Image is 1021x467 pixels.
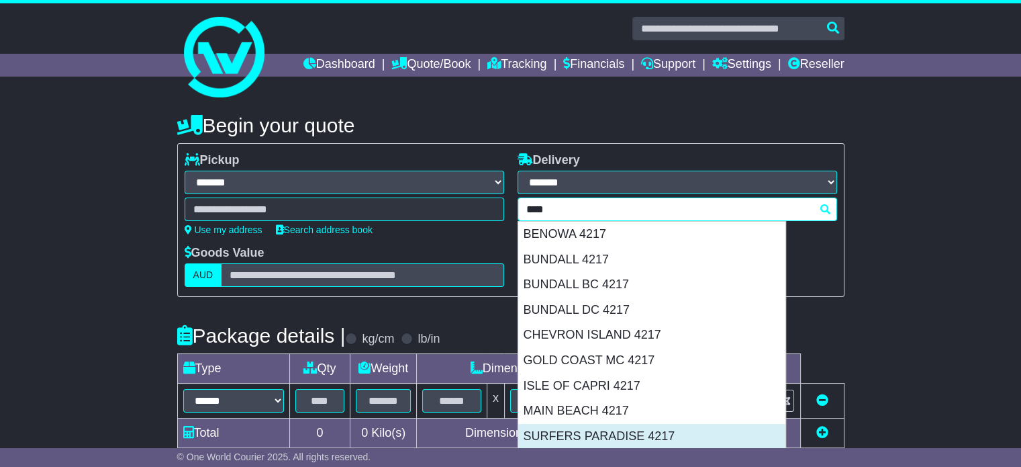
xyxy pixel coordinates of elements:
[177,354,289,384] td: Type
[487,384,504,419] td: x
[518,222,785,247] div: BENOWA 4217
[816,394,828,407] a: Remove this item
[518,272,785,298] div: BUNDALL BC 4217
[787,54,844,77] a: Reseller
[303,54,375,77] a: Dashboard
[518,424,785,450] div: SURFERS PARADISE 4217
[518,247,785,273] div: BUNDALL 4217
[641,54,695,77] a: Support
[563,54,624,77] a: Financials
[518,153,580,168] label: Delivery
[185,224,262,235] a: Use my address
[487,54,546,77] a: Tracking
[362,332,394,347] label: kg/cm
[417,419,663,448] td: Dimensions in Centimetre(s)
[177,452,371,462] span: © One World Courier 2025. All rights reserved.
[518,374,785,399] div: ISLE OF CAPRI 4217
[417,354,663,384] td: Dimensions (L x W x H)
[350,419,417,448] td: Kilo(s)
[518,348,785,374] div: GOLD COAST MC 4217
[177,419,289,448] td: Total
[712,54,771,77] a: Settings
[816,426,828,439] a: Add new item
[177,325,346,347] h4: Package details |
[276,224,373,235] a: Search address book
[185,153,240,168] label: Pickup
[289,419,350,448] td: 0
[361,426,368,439] span: 0
[350,354,417,384] td: Weight
[518,198,837,221] typeahead: Please provide city
[518,398,785,424] div: MAIN BEACH 4217
[391,54,471,77] a: Quote/Book
[518,298,785,323] div: BUNDALL DC 4217
[518,323,785,348] div: CHEVRON ISLAND 4217
[185,263,222,287] label: AUD
[177,114,844,136] h4: Begin your quote
[418,332,440,347] label: lb/in
[185,246,264,261] label: Goods Value
[289,354,350,384] td: Qty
